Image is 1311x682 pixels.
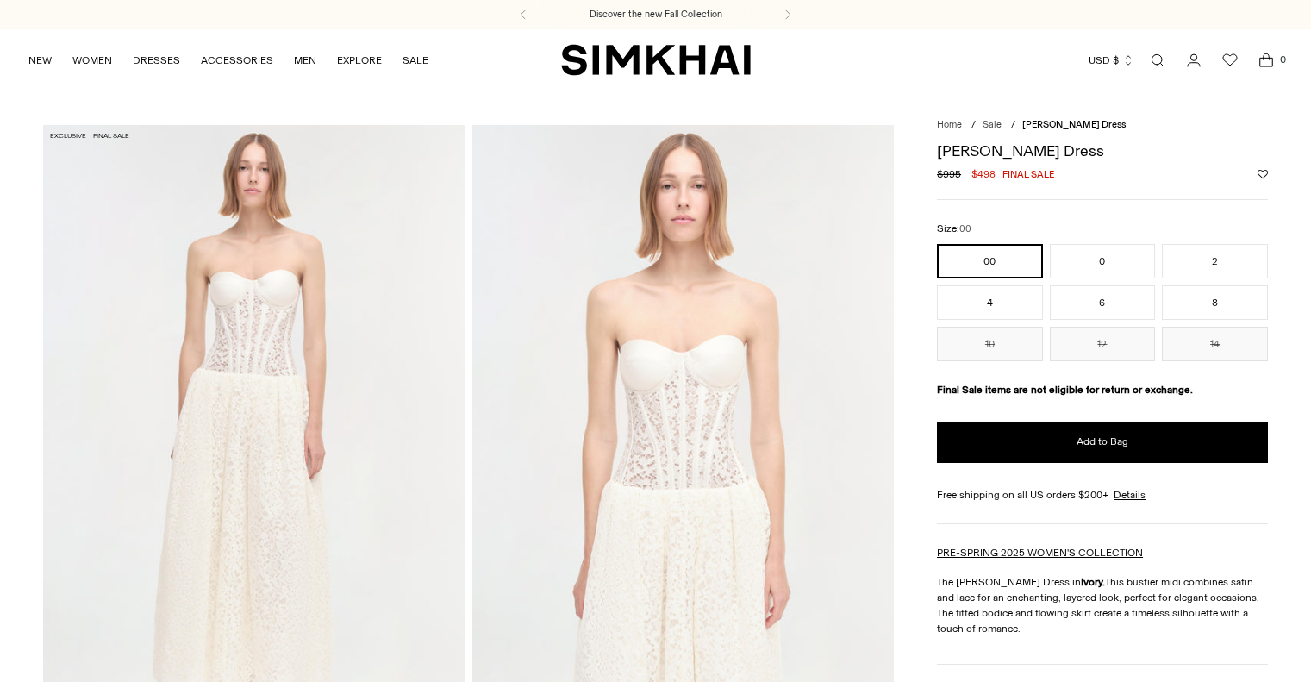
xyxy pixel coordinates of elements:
p: The [PERSON_NAME] Dress in This bustier midi combines satin and lace for an enchanting, layered l... [937,574,1268,636]
s: $995 [937,166,961,182]
button: 4 [937,285,1043,320]
a: Open search modal [1140,43,1175,78]
span: 0 [1275,52,1290,67]
a: DRESSES [133,41,180,79]
a: EXPLORE [337,41,382,79]
button: 6 [1050,285,1156,320]
a: MEN [294,41,316,79]
button: 00 [937,244,1043,278]
button: 2 [1162,244,1268,278]
a: SIMKHAI [561,43,751,77]
a: ACCESSORIES [201,41,273,79]
a: Wishlist [1213,43,1247,78]
button: 12 [1050,327,1156,361]
a: Home [937,119,962,130]
button: 10 [937,327,1043,361]
strong: Ivory. [1081,576,1105,588]
span: [PERSON_NAME] Dress [1022,119,1126,130]
div: / [971,118,976,133]
a: NEW [28,41,52,79]
button: USD $ [1089,41,1134,79]
div: / [1011,118,1015,133]
a: Open cart modal [1249,43,1283,78]
a: Sale [983,119,1002,130]
button: Add to Wishlist [1258,169,1268,179]
div: Free shipping on all US orders $200+ [937,487,1268,503]
span: $498 [971,166,996,182]
a: Details [1114,487,1146,503]
button: Add to Bag [937,422,1268,463]
h1: [PERSON_NAME] Dress [937,143,1268,159]
button: 8 [1162,285,1268,320]
a: Discover the new Fall Collection [590,8,722,22]
button: 0 [1050,244,1156,278]
span: 00 [959,223,971,235]
strong: Final Sale items are not eligible for return or exchange. [937,384,1193,396]
span: Add to Bag [1077,435,1128,449]
a: WOMEN [72,41,112,79]
nav: breadcrumbs [937,118,1268,133]
a: PRE-SPRING 2025 WOMEN'S COLLECTION [937,547,1143,559]
a: SALE [403,41,428,79]
button: 14 [1162,327,1268,361]
label: Size: [937,221,971,237]
a: Go to the account page [1177,43,1211,78]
